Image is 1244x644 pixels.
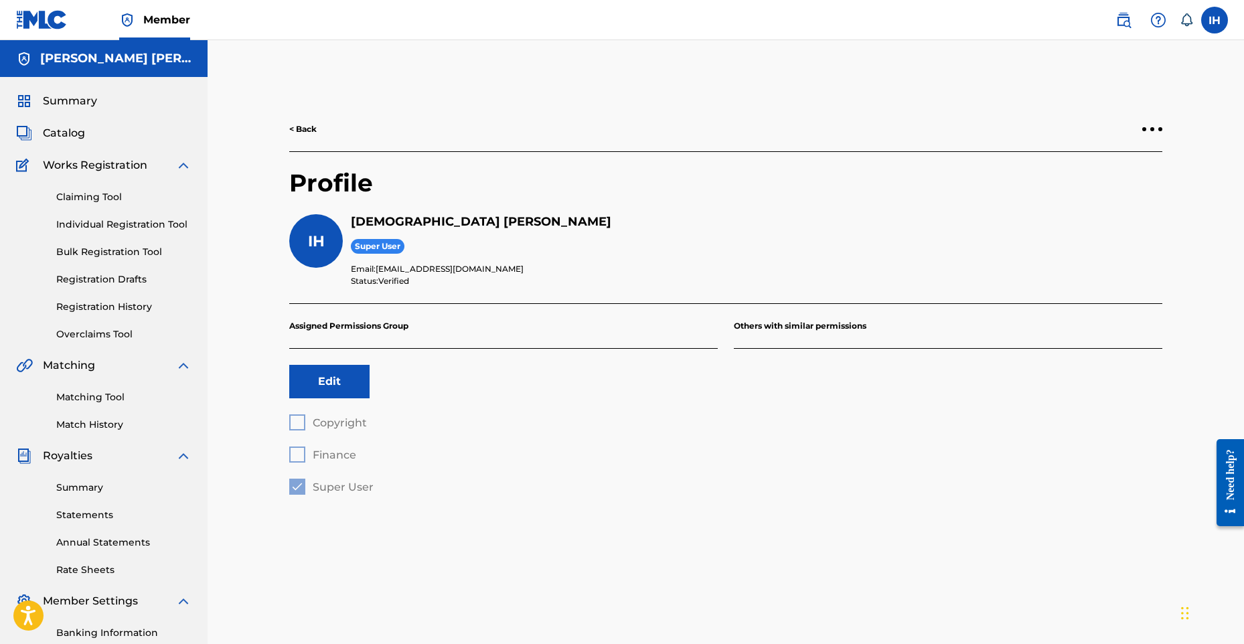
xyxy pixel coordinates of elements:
h5: ISAIAH DESHAWN HUMPHRIES [40,51,191,66]
span: Summary [43,93,97,109]
img: Matching [16,357,33,374]
img: Summary [16,93,32,109]
span: Member [143,12,190,27]
span: Works Registration [43,157,147,173]
a: Matching Tool [56,390,191,404]
a: < Back [289,123,317,135]
a: Rate Sheets [56,563,191,577]
a: Registration History [56,300,191,314]
p: Others with similar permissions [734,304,1162,349]
a: CatalogCatalog [16,125,85,141]
div: User Menu [1201,7,1228,33]
p: Status: [351,275,1162,287]
button: Edit [289,365,370,398]
img: Member Settings [16,593,32,609]
img: expand [175,448,191,464]
img: expand [175,593,191,609]
span: Matching [43,357,95,374]
a: Statements [56,508,191,522]
div: Help [1145,7,1172,33]
h5: Isaiah Humphries [351,214,1162,230]
a: SummarySummary [16,93,97,109]
span: Member Settings [43,593,138,609]
img: expand [175,357,191,374]
a: Individual Registration Tool [56,218,191,232]
div: Drag [1181,593,1189,633]
span: Verified [378,276,409,286]
a: Overclaims Tool [56,327,191,341]
span: [EMAIL_ADDRESS][DOMAIN_NAME] [376,264,524,274]
a: Match History [56,418,191,432]
img: Catalog [16,125,32,141]
span: IH [308,232,325,250]
span: Royalties [43,448,92,464]
iframe: Chat Widget [1177,580,1244,644]
img: search [1115,12,1132,28]
img: Royalties [16,448,32,464]
span: Catalog [43,125,85,141]
img: Accounts [16,51,32,67]
iframe: Resource Center [1207,428,1244,536]
a: Summary [56,481,191,495]
a: Public Search [1110,7,1137,33]
p: Email: [351,263,1162,275]
a: Banking Information [56,626,191,640]
p: Assigned Permissions Group [289,304,718,349]
a: Annual Statements [56,536,191,550]
img: help [1150,12,1166,28]
h2: Profile [289,168,1162,214]
a: Claiming Tool [56,190,191,204]
span: Super User [351,239,404,254]
a: Bulk Registration Tool [56,245,191,259]
img: expand [175,157,191,173]
a: Registration Drafts [56,272,191,287]
img: Works Registration [16,157,33,173]
img: MLC Logo [16,10,68,29]
img: Top Rightsholder [119,12,135,28]
div: Notifications [1180,13,1193,27]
